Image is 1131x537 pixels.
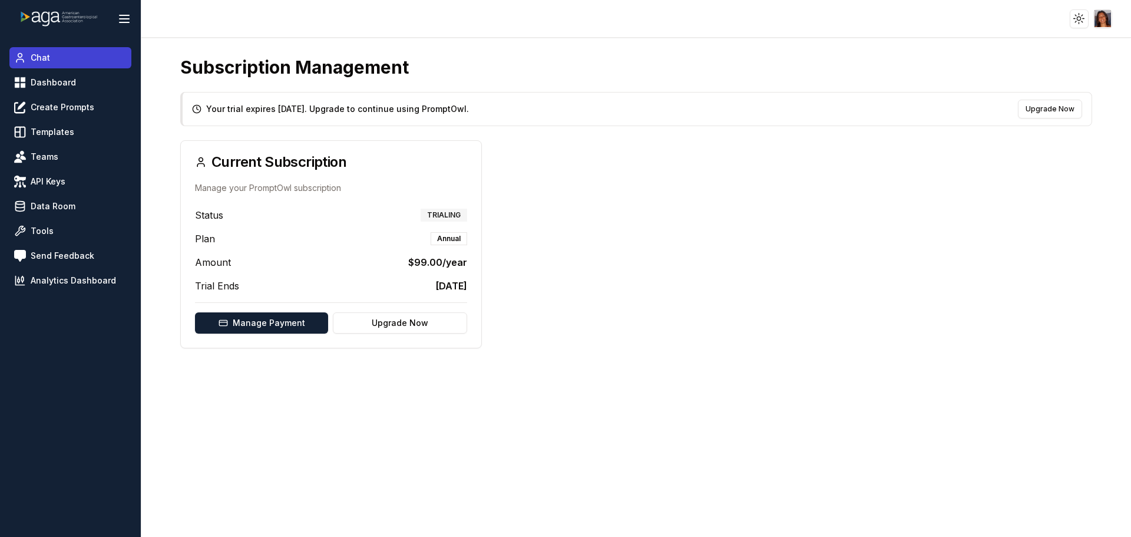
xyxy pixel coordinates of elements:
span: Dashboard [31,77,76,88]
span: Tools [31,225,54,237]
h1: Subscription Management [180,57,409,78]
p: Manage your PromptOwl subscription [195,182,467,194]
div: Annual [431,232,467,245]
a: Data Room [9,196,131,217]
div: TRIALING [421,209,467,222]
span: [DATE] [435,279,467,293]
span: Data Room [31,200,75,212]
span: Status [195,208,223,222]
a: Tools [9,220,131,242]
a: Create Prompts [9,97,131,118]
a: Teams [9,146,131,167]
span: Send Feedback [31,250,94,262]
a: Templates [9,121,131,143]
span: Trial Ends [195,279,239,293]
span: Teams [31,151,58,163]
div: Your trial expires [DATE]. Upgrade to continue using PromptOwl. [206,103,469,115]
button: Upgrade Now [1018,100,1082,118]
span: Templates [31,126,74,138]
button: Upgrade Now [333,312,467,334]
a: Dashboard [9,72,131,93]
span: API Keys [31,176,65,187]
span: $99.00 /year [408,255,467,269]
a: Send Feedback [9,245,131,266]
a: Analytics Dashboard [9,270,131,291]
span: Plan [195,232,215,246]
span: Create Prompts [31,101,94,113]
button: Manage Payment [195,312,328,334]
span: Analytics Dashboard [31,275,116,286]
img: feedback [14,250,26,262]
a: Chat [9,47,131,68]
a: API Keys [9,171,131,192]
img: ACg8ocKG6XGCXKzHG7V38qMFGy71iZqoEiFBNNLHCPGgUUhqMjLZGOvq=s96-c [1094,10,1112,27]
h3: Current Subscription [195,155,467,169]
span: Chat [31,52,50,64]
span: Amount [195,255,231,269]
